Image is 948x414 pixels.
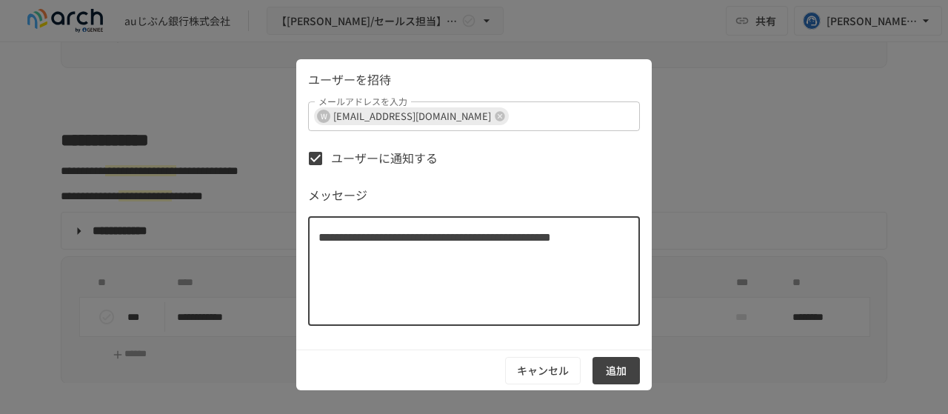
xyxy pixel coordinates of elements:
[308,70,640,90] p: ユーザーを招待
[592,357,640,384] button: 追加
[308,186,640,205] p: メッセージ
[317,110,330,123] div: W
[331,149,438,168] span: ユーザーに通知する
[505,357,581,384] button: キャンセル
[318,95,407,107] label: メールアドレスを入力
[314,107,509,125] div: W[EMAIL_ADDRESS][DOMAIN_NAME]
[327,107,497,124] span: [EMAIL_ADDRESS][DOMAIN_NAME]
